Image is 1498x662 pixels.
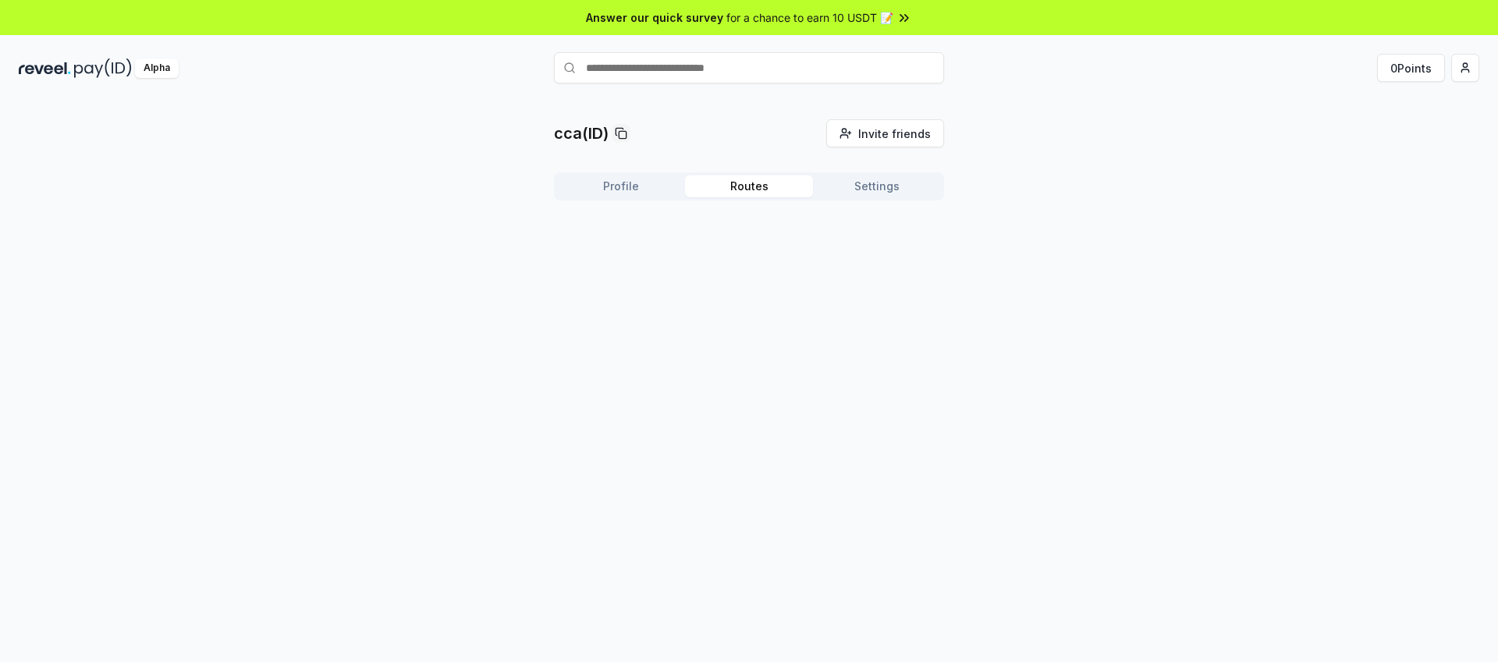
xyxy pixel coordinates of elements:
[554,122,609,144] p: cca(ID)
[74,58,132,78] img: pay_id
[135,58,179,78] div: Alpha
[858,126,931,142] span: Invite friends
[1377,54,1445,82] button: 0Points
[557,175,685,197] button: Profile
[813,175,941,197] button: Settings
[685,175,813,197] button: Routes
[19,58,71,78] img: reveel_dark
[586,9,723,26] span: Answer our quick survey
[726,9,893,26] span: for a chance to earn 10 USDT 📝
[826,119,944,147] button: Invite friends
